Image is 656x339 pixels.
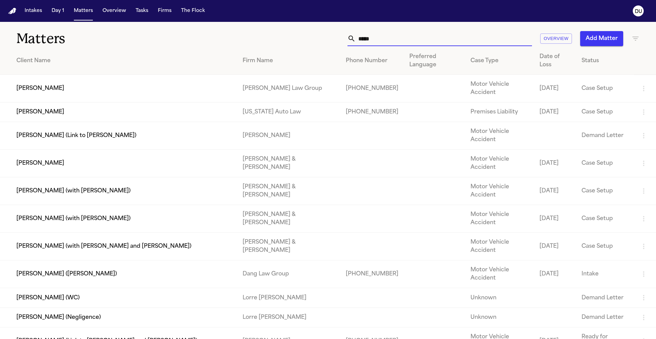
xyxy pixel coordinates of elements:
td: Intake [576,260,634,288]
div: Case Type [470,57,529,65]
td: [DATE] [534,75,576,103]
td: [DATE] [534,260,576,288]
h1: Matters [16,30,198,47]
td: [DATE] [534,150,576,177]
td: [DATE] [534,205,576,233]
button: Tasks [133,5,151,17]
td: Dang Law Group [237,260,340,288]
td: Motor Vehicle Accident [465,233,534,260]
a: Home [8,8,16,14]
td: Lorre [PERSON_NAME] [237,288,340,308]
td: Unknown [465,288,534,308]
button: Add Matter [580,31,623,46]
div: Client Name [16,57,232,65]
td: Premises Liability [465,103,534,122]
button: Overview [100,5,129,17]
td: Case Setup [576,233,634,260]
td: [DATE] [534,177,576,205]
td: Motor Vehicle Accident [465,75,534,103]
td: Case Setup [576,75,634,103]
td: [US_STATE] Auto Law [237,103,340,122]
td: Case Setup [576,177,634,205]
button: Firms [155,5,174,17]
td: Demand Letter [576,288,634,308]
td: Unknown [465,308,534,327]
div: Phone Number [346,57,398,65]
td: [PERSON_NAME] & [PERSON_NAME] [237,150,340,177]
button: Overview [540,33,572,44]
div: Status [582,57,629,65]
button: Day 1 [49,5,67,17]
td: [PERSON_NAME] Law Group [237,75,340,103]
td: Lorre [PERSON_NAME] [237,308,340,327]
td: Motor Vehicle Accident [465,177,534,205]
td: Case Setup [576,150,634,177]
td: [PHONE_NUMBER] [340,260,404,288]
td: Motor Vehicle Accident [465,122,534,150]
td: Demand Letter [576,308,634,327]
div: Firm Name [243,57,335,65]
td: Case Setup [576,205,634,233]
td: Demand Letter [576,122,634,150]
td: Motor Vehicle Accident [465,205,534,233]
td: [PERSON_NAME] & [PERSON_NAME] [237,205,340,233]
td: Motor Vehicle Accident [465,260,534,288]
td: [PERSON_NAME] & [PERSON_NAME] [237,177,340,205]
button: Matters [71,5,96,17]
td: [PHONE_NUMBER] [340,103,404,122]
td: [PHONE_NUMBER] [340,75,404,103]
td: [DATE] [534,233,576,260]
div: Preferred Language [409,53,460,69]
div: Date of Loss [539,53,570,69]
td: [PERSON_NAME] [237,122,340,150]
img: Finch Logo [8,8,16,14]
td: [DATE] [534,103,576,122]
button: Intakes [22,5,45,17]
td: Case Setup [576,103,634,122]
td: Motor Vehicle Accident [465,150,534,177]
button: The Flock [178,5,208,17]
td: [PERSON_NAME] & [PERSON_NAME] [237,233,340,260]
